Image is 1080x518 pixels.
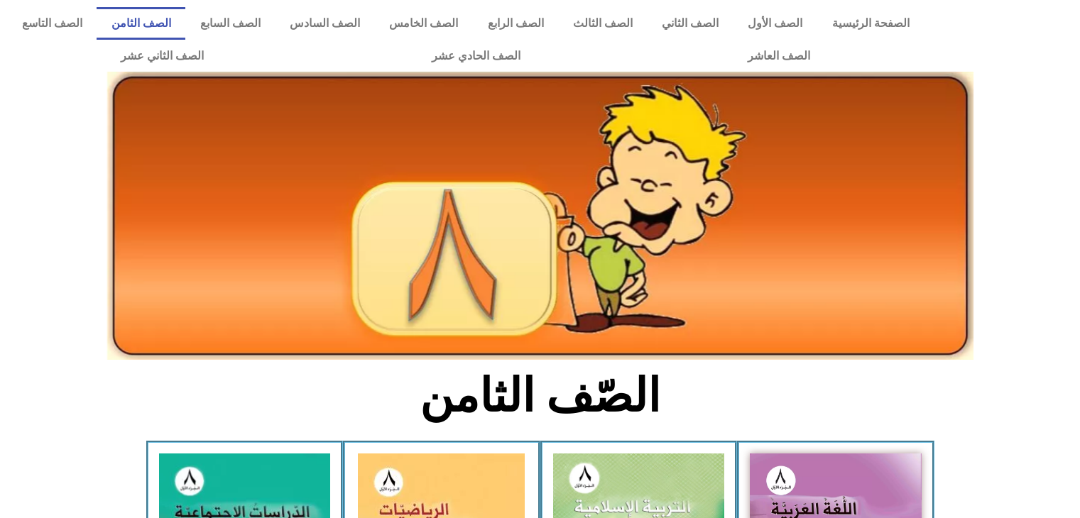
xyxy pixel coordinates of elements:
[276,7,375,40] a: الصف السادس
[7,7,97,40] a: الصف التاسع
[817,7,924,40] a: الصفحة الرئيسية
[647,7,733,40] a: الصف الثاني
[473,7,558,40] a: الصف الرابع
[97,7,185,40] a: الصف الثامن
[185,7,275,40] a: الصف السابع
[317,40,633,72] a: الصف الحادي عشر
[305,368,775,424] h2: الصّف الثامن
[375,7,473,40] a: الصف الخامس
[558,7,647,40] a: الصف الثالث
[7,40,317,72] a: الصف الثاني عشر
[634,40,924,72] a: الصف العاشر
[733,7,817,40] a: الصف الأول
